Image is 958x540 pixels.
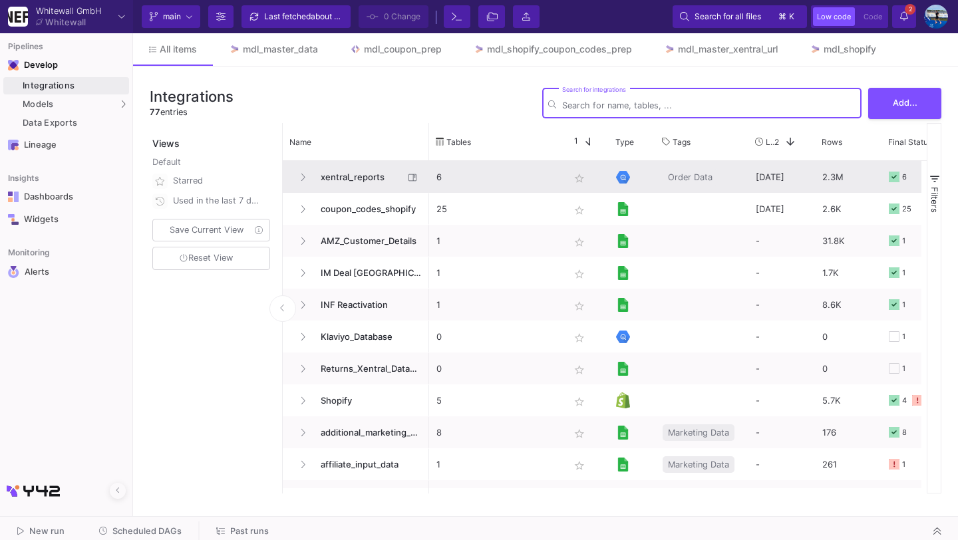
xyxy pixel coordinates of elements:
[8,140,19,150] img: Navigation icon
[810,44,821,55] img: Tab icon
[8,192,19,202] img: Navigation icon
[778,9,786,25] span: ⌘
[571,266,587,282] mat-icon: star_border
[150,88,234,105] h3: Integrations
[571,202,587,218] mat-icon: star_border
[571,362,587,378] mat-icon: star_border
[748,480,815,512] div: -
[3,77,129,94] a: Integrations
[289,137,311,147] span: Name
[436,449,555,480] p: 1
[150,171,273,191] button: Starred
[893,98,917,108] span: Add...
[678,44,778,55] div: mdl_master_xentral_url
[748,225,815,257] div: -
[142,5,200,28] button: main
[24,140,110,150] div: Lineage
[695,7,761,27] span: Search for all files
[929,187,940,213] span: Filters
[112,526,182,536] span: Scheduled DAGs
[24,192,110,202] div: Dashboards
[748,416,815,448] div: -
[815,161,881,193] div: 2.3M
[436,289,555,321] p: 1
[364,44,442,55] div: mdl_coupon_prep
[8,266,19,278] img: Navigation icon
[230,526,269,536] span: Past runs
[446,137,471,147] span: Tables
[241,5,351,28] button: Last fetchedabout 8 hours ago
[902,449,905,480] div: 1
[264,7,344,27] div: Last fetched
[163,7,181,27] span: main
[748,384,815,416] div: -
[774,9,800,25] button: ⌘k
[24,60,44,70] div: Develop
[571,234,587,250] mat-icon: star_border
[892,5,916,28] button: 2
[815,384,881,416] div: 5.7K
[436,257,555,289] p: 1
[815,480,881,512] div: 2.1K
[817,12,851,21] span: Low code
[313,481,422,512] span: alaiko_inventory_by_lot
[313,194,422,225] span: coupon_codes_shopify
[668,449,729,480] span: Marketing Data
[170,225,243,235] span: Save Current View
[902,225,905,257] div: 1
[45,18,86,27] div: Whitewall
[668,162,713,193] span: Order Data
[313,289,422,321] span: INF Reactivation
[815,321,881,352] div: 0
[3,209,129,230] a: Navigation iconWidgets
[313,417,422,448] span: additional_marketing_expenses_monthly
[311,11,377,21] span: about 8 hours ago
[3,261,129,283] a: Navigation iconAlerts
[8,214,19,225] img: Navigation icon
[748,289,815,321] div: -
[902,481,905,512] div: 1
[152,247,270,270] button: Reset View
[924,5,948,29] img: AEdFTp4_RXFoBzJxSaYPMZp7Iyigz82078j9C0hFtL5t=s96-c
[569,136,578,148] span: 1
[152,219,270,241] button: Save Current View
[243,44,318,55] div: mdl_master_data
[748,257,815,289] div: -
[616,170,630,184] img: [Legacy] Google BigQuery
[748,321,815,352] div: -
[902,321,905,352] div: 1
[23,80,126,91] div: Integrations
[616,234,630,248] img: [Legacy] Google Sheets
[822,137,842,147] span: Rows
[436,321,555,352] p: 0
[436,194,555,225] p: 25
[313,353,422,384] span: Returns_Xentral_Database
[864,12,882,21] span: Code
[313,162,404,193] span: xentral_reports
[774,137,779,147] span: 2
[668,417,729,448] span: Marketing Data
[673,5,807,28] button: Search for all files⌘k
[824,44,876,55] div: mdl_shopify
[571,426,587,442] mat-icon: star_border
[616,426,630,440] img: [Legacy] Google Sheets
[748,161,815,193] div: [DATE]
[902,257,905,289] div: 1
[36,7,101,15] div: Whitewall GmbH
[902,417,907,448] div: 8
[173,171,262,191] div: Starred
[868,88,941,119] button: Add...
[23,99,54,110] span: Models
[180,253,233,263] span: Reset View
[150,123,275,150] div: Views
[905,4,915,15] span: 2
[815,225,881,257] div: 31.8K
[616,392,630,408] img: Shopify
[616,458,630,472] img: [Legacy] Google Sheets
[902,194,911,225] div: 25
[571,298,587,314] mat-icon: star_border
[616,330,630,344] img: Google BigQuery
[3,114,129,132] a: Data Exports
[150,107,160,117] span: 77
[436,385,555,416] p: 5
